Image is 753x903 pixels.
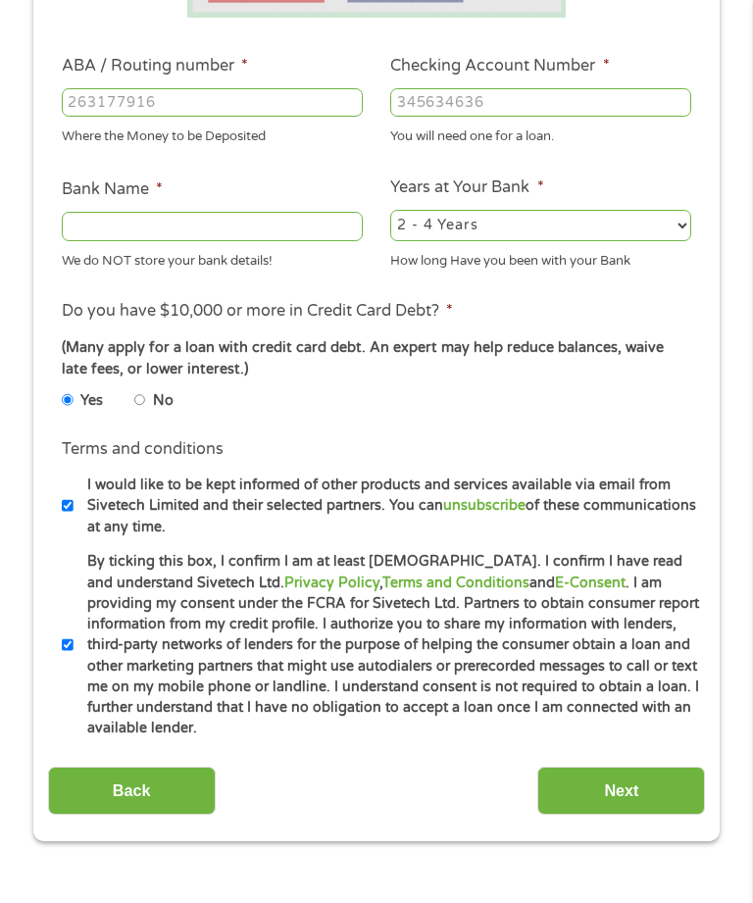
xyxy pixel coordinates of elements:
input: Next [537,767,705,815]
div: Where the Money to be Deposited [62,121,363,147]
label: ABA / Routing number [62,56,248,76]
a: Terms and Conditions [382,575,529,591]
label: Terms and conditions [62,439,224,460]
label: No [153,390,174,412]
label: Yes [80,390,103,412]
div: (Many apply for a loan with credit card debt. An expert may help reduce balances, waive late fees... [62,337,691,379]
a: unsubscribe [443,497,526,514]
input: 345634636 [390,88,691,118]
div: You will need one for a loan. [390,121,691,147]
label: Bank Name [62,179,163,200]
div: We do NOT store your bank details! [62,245,363,272]
div: How long Have you been with your Bank [390,245,691,272]
label: Years at Your Bank [390,177,543,198]
input: 263177916 [62,88,363,118]
label: By ticking this box, I confirm I am at least [DEMOGRAPHIC_DATA]. I confirm I have read and unders... [74,551,704,738]
label: Do you have $10,000 or more in Credit Card Debt? [62,301,453,322]
a: Privacy Policy [284,575,379,591]
label: Checking Account Number [390,56,609,76]
a: E-Consent [555,575,626,591]
label: I would like to be kept informed of other products and services available via email from Sivetech... [74,475,704,537]
input: Back [48,767,216,815]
